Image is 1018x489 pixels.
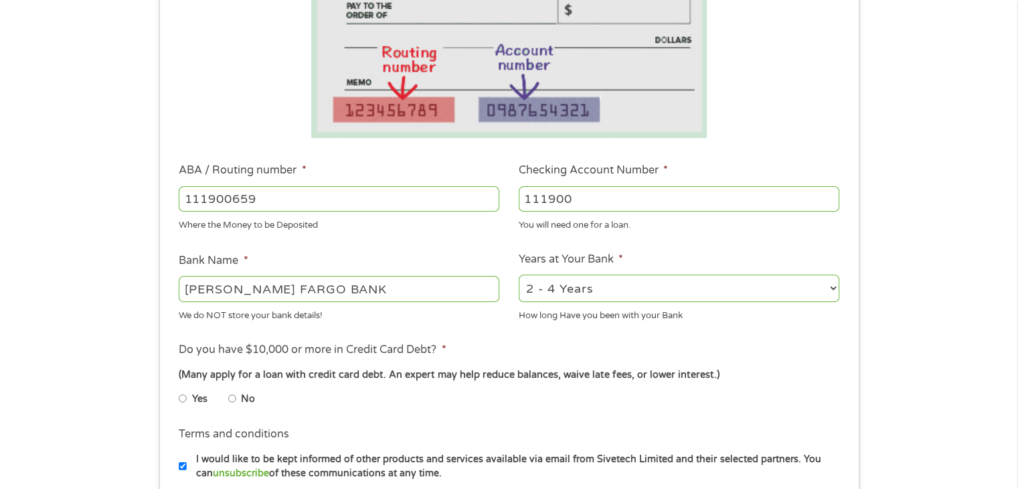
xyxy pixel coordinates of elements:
div: You will need one for a loan. [519,214,839,232]
label: No [241,392,255,407]
label: I would like to be kept informed of other products and services available via email from Sivetech... [187,452,843,481]
div: (Many apply for a loan with credit card debt. An expert may help reduce balances, waive late fees... [179,368,839,382]
label: Bank Name [179,254,248,268]
label: ABA / Routing number [179,163,306,178]
label: Checking Account Number [519,163,668,178]
div: How long Have you been with your Bank [519,304,839,322]
label: Yes [192,392,207,407]
label: Do you have $10,000 or more in Credit Card Debt? [179,343,446,357]
input: 263177916 [179,186,499,212]
label: Terms and conditions [179,427,289,441]
div: Where the Money to be Deposited [179,214,499,232]
label: Years at Your Bank [519,253,623,267]
a: unsubscribe [213,468,269,479]
div: We do NOT store your bank details! [179,304,499,322]
input: 345634636 [519,186,839,212]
